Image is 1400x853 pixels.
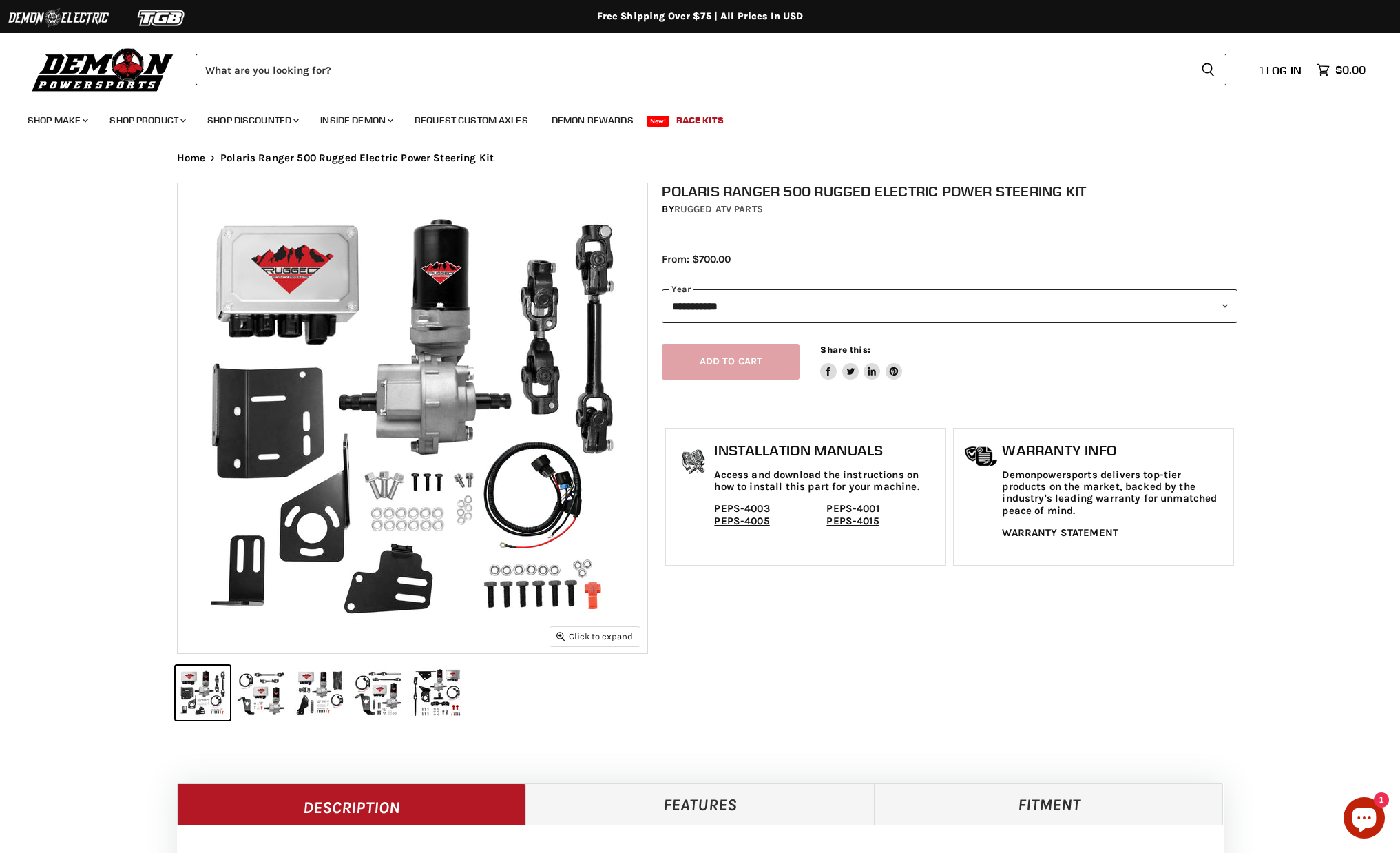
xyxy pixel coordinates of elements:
[176,666,230,720] button: IMAGE thumbnail
[647,116,670,127] span: New!
[1190,54,1226,85] button: Search
[177,152,206,164] a: Home
[714,469,939,493] p: Access and download the instructions on how to install this part for your machine.
[177,783,526,825] a: Description
[714,442,939,459] h1: Installation Manuals
[541,106,644,134] a: Demon Rewards
[293,666,347,720] button: IMAGE thumbnail
[662,202,1237,217] div: by
[820,344,902,380] aside: Share this:
[351,666,406,720] button: IMAGE thumbnail
[28,45,178,94] img: Demon Powersports
[826,502,879,515] a: PEPS-4001
[196,54,1190,85] input: Search
[826,515,879,527] a: PEPS-4015
[666,106,734,134] a: Race Kits
[99,106,194,134] a: Shop Product
[1310,60,1372,80] a: $0.00
[556,631,633,641] span: Click to expand
[149,152,1251,164] nav: Breadcrumbs
[17,106,96,134] a: Shop Make
[674,203,763,215] a: Rugged ATV Parts
[404,106,539,134] a: Request Custom Axles
[149,10,1251,23] div: Free Shipping Over $75 | All Prices In USD
[220,152,494,164] span: Polaris Ranger 500 Rugged Electric Power Steering Kit
[676,446,711,480] img: install_manual-icon.png
[178,183,647,653] img: IMAGE
[875,783,1224,825] a: Fitment
[110,5,213,31] img: TGB Logo 2
[1339,797,1389,842] inbox-online-store-chat: Shopify online store chat
[410,666,464,720] button: IMAGE thumbnail
[662,289,1237,323] select: year
[550,627,640,646] button: Click to expand
[525,783,875,825] a: Features
[1002,469,1226,517] p: Demonpowersports delivers top-tier products on the market, backed by the industry's leading warra...
[17,101,1362,134] ul: Main menu
[820,345,870,355] span: Share this:
[196,54,1226,85] form: Product
[1002,442,1226,459] h1: Warranty Info
[234,666,289,720] button: IMAGE thumbnail
[662,253,731,265] span: From: $700.00
[310,106,401,134] a: Inside Demon
[714,515,769,527] a: PEPS-4005
[662,183,1237,200] h1: Polaris Ranger 500 Rugged Electric Power Steering Kit
[714,502,769,515] a: PEPS-4003
[1253,64,1310,76] a: Log in
[197,106,307,134] a: Shop Discounted
[964,446,999,467] img: warranty-icon.png
[7,5,110,31] img: Demon Electric Logo 2
[1266,63,1302,77] span: Log in
[1002,526,1118,539] a: WARRANTY STATEMENT
[1335,63,1366,76] span: $0.00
